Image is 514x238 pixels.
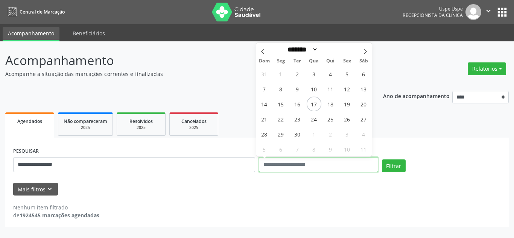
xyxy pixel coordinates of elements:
[257,67,272,81] span: Agosto 31, 2025
[496,6,509,19] button: apps
[403,6,463,12] div: Uspe Uspe
[274,127,288,141] span: Setembro 29, 2025
[403,12,463,18] span: Recepcionista da clínica
[13,211,99,219] div: de
[307,82,321,96] span: Setembro 10, 2025
[274,97,288,111] span: Setembro 15, 2025
[307,142,321,156] span: Outubro 8, 2025
[465,4,481,20] img: img
[290,112,305,126] span: Setembro 23, 2025
[285,45,318,53] select: Month
[290,127,305,141] span: Setembro 30, 2025
[290,142,305,156] span: Outubro 7, 2025
[175,125,213,130] div: 2025
[274,112,288,126] span: Setembro 22, 2025
[356,67,371,81] span: Setembro 6, 2025
[257,82,272,96] span: Setembro 7, 2025
[323,67,338,81] span: Setembro 4, 2025
[20,9,65,15] span: Central de Marcação
[20,212,99,219] strong: 1924545 marcações agendadas
[339,59,355,64] span: Sex
[307,127,321,141] span: Outubro 1, 2025
[323,142,338,156] span: Outubro 9, 2025
[290,82,305,96] span: Setembro 9, 2025
[3,27,59,41] a: Acompanhamento
[289,59,306,64] span: Ter
[340,112,354,126] span: Setembro 26, 2025
[340,97,354,111] span: Setembro 19, 2025
[46,185,54,193] i: keyboard_arrow_down
[356,82,371,96] span: Setembro 13, 2025
[323,127,338,141] span: Outubro 2, 2025
[257,97,272,111] span: Setembro 14, 2025
[274,82,288,96] span: Setembro 8, 2025
[307,97,321,111] span: Setembro 17, 2025
[256,59,273,64] span: Dom
[468,62,506,75] button: Relatórios
[323,82,338,96] span: Setembro 11, 2025
[274,67,288,81] span: Setembro 1, 2025
[318,45,343,53] input: Year
[340,67,354,81] span: Setembro 5, 2025
[257,112,272,126] span: Setembro 21, 2025
[481,4,496,20] button: 
[5,51,358,70] p: Acompanhamento
[356,127,371,141] span: Outubro 4, 2025
[306,59,322,64] span: Qua
[290,97,305,111] span: Setembro 16, 2025
[272,59,289,64] span: Seg
[322,59,339,64] span: Qui
[355,59,372,64] span: Sáb
[484,7,493,15] i: 
[257,142,272,156] span: Outubro 5, 2025
[122,125,160,130] div: 2025
[307,67,321,81] span: Setembro 3, 2025
[274,142,288,156] span: Outubro 6, 2025
[383,91,450,100] p: Ano de acompanhamento
[290,67,305,81] span: Setembro 2, 2025
[64,118,107,124] span: Não compareceram
[340,142,354,156] span: Outubro 10, 2025
[5,6,65,18] a: Central de Marcação
[17,118,42,124] span: Agendados
[13,146,39,157] label: PESQUISAR
[67,27,110,40] a: Beneficiários
[382,159,406,172] button: Filtrar
[323,97,338,111] span: Setembro 18, 2025
[257,127,272,141] span: Setembro 28, 2025
[5,70,358,78] p: Acompanhe a situação das marcações correntes e finalizadas
[340,127,354,141] span: Outubro 3, 2025
[181,118,207,124] span: Cancelados
[129,118,153,124] span: Resolvidos
[307,112,321,126] span: Setembro 24, 2025
[356,142,371,156] span: Outubro 11, 2025
[323,112,338,126] span: Setembro 25, 2025
[13,203,99,211] div: Nenhum item filtrado
[356,97,371,111] span: Setembro 20, 2025
[340,82,354,96] span: Setembro 12, 2025
[13,183,58,196] button: Mais filtroskeyboard_arrow_down
[64,125,107,130] div: 2025
[356,112,371,126] span: Setembro 27, 2025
